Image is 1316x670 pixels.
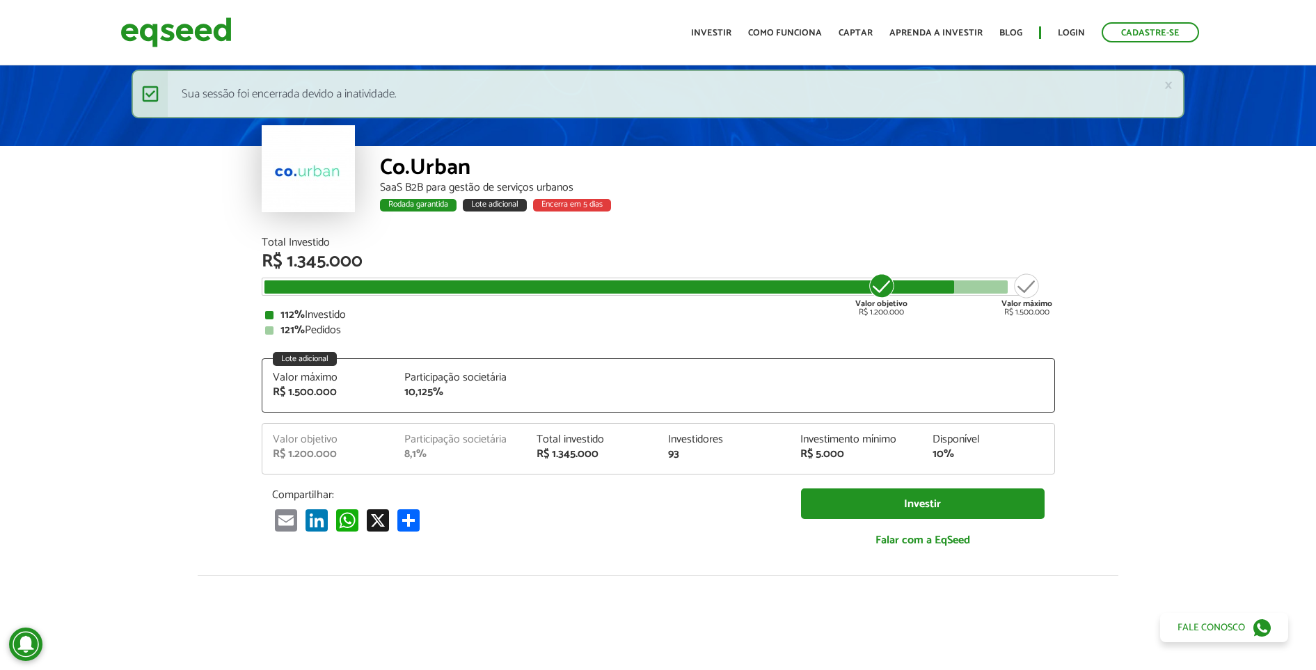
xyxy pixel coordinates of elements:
[262,253,1055,271] div: R$ 1.345.000
[1164,78,1173,93] a: ×
[1160,613,1288,642] a: Fale conosco
[933,434,1044,445] div: Disponível
[1001,272,1052,317] div: R$ 1.500.000
[1102,22,1199,42] a: Cadastre-se
[262,237,1055,248] div: Total Investido
[364,509,392,532] a: X
[533,199,611,212] div: Encerra em 5 dias
[801,488,1045,520] a: Investir
[273,449,384,460] div: R$ 1.200.000
[273,434,384,445] div: Valor objetivo
[933,449,1044,460] div: 10%
[404,434,516,445] div: Participação societária
[380,199,457,212] div: Rodada garantida
[855,297,907,310] strong: Valor objetivo
[1058,29,1085,38] a: Login
[537,434,648,445] div: Total investido
[280,305,305,324] strong: 112%
[691,29,731,38] a: Investir
[748,29,822,38] a: Como funciona
[855,272,907,317] div: R$ 1.200.000
[303,509,331,532] a: LinkedIn
[265,310,1052,321] div: Investido
[800,449,912,460] div: R$ 5.000
[265,325,1052,336] div: Pedidos
[668,449,779,460] div: 93
[395,509,422,532] a: Compartilhar
[120,14,232,51] img: EqSeed
[800,434,912,445] div: Investimento mínimo
[333,509,361,532] a: WhatsApp
[132,70,1184,118] div: Sua sessão foi encerrada devido a inatividade.
[280,321,305,340] strong: 121%
[380,182,1055,193] div: SaaS B2B para gestão de serviços urbanos
[273,372,384,383] div: Valor máximo
[537,449,648,460] div: R$ 1.345.000
[1001,297,1052,310] strong: Valor máximo
[463,199,527,212] div: Lote adicional
[273,352,337,366] div: Lote adicional
[889,29,983,38] a: Aprenda a investir
[801,526,1045,555] a: Falar com a EqSeed
[272,509,300,532] a: Email
[404,372,516,383] div: Participação societária
[404,387,516,398] div: 10,125%
[380,157,1055,182] div: Co.Urban
[839,29,873,38] a: Captar
[999,29,1022,38] a: Blog
[404,449,516,460] div: 8,1%
[668,434,779,445] div: Investidores
[272,488,780,502] p: Compartilhar:
[273,387,384,398] div: R$ 1.500.000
